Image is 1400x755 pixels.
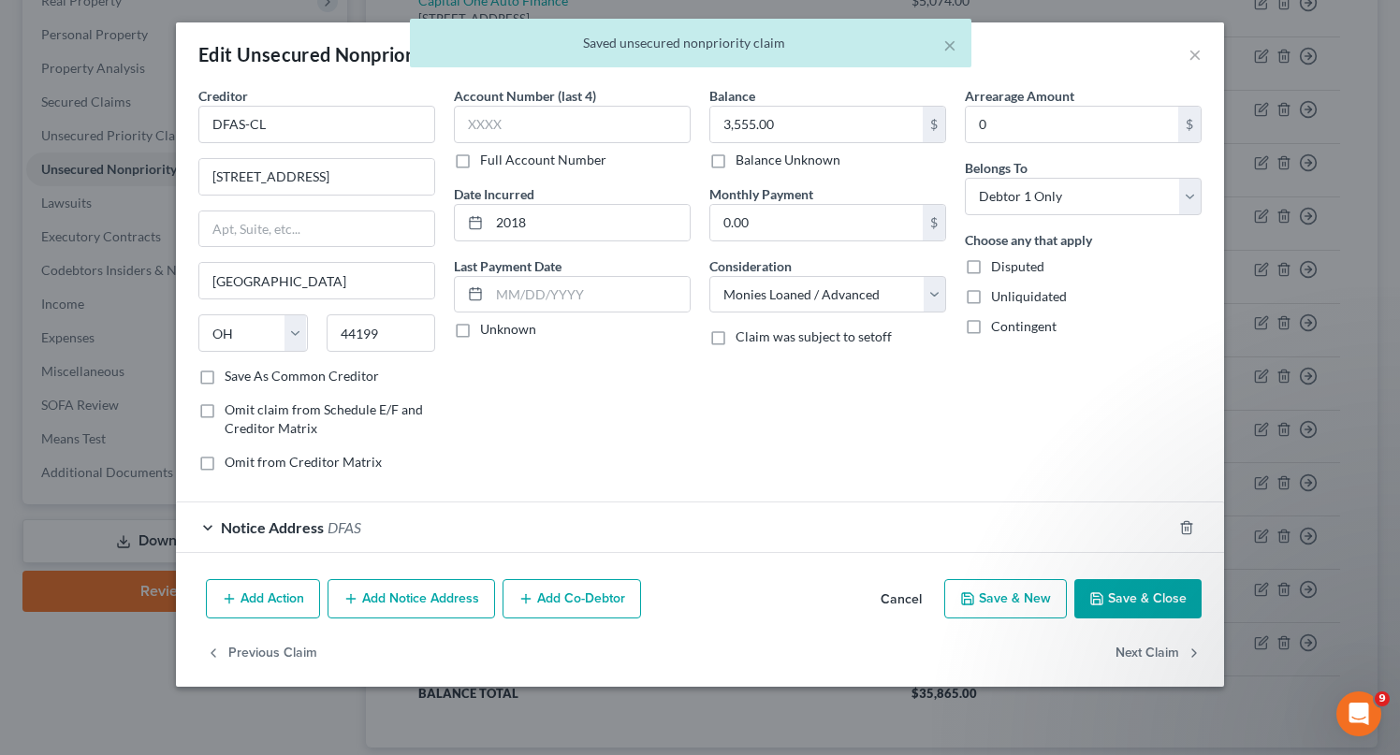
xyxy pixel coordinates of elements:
label: Arrearage Amount [965,86,1074,106]
span: 9 [1375,691,1390,706]
input: 0.00 [710,107,923,142]
input: MM/DD/YYYY [489,277,690,312]
input: Apt, Suite, etc... [199,211,434,247]
label: Save As Common Creditor [225,367,379,385]
button: Cancel [866,581,937,618]
input: 0.00 [710,205,923,240]
div: $ [1178,107,1201,142]
input: MM/DD/YYYY [489,205,690,240]
input: Enter city... [199,263,434,298]
span: Creditor [198,88,248,104]
label: Full Account Number [480,151,606,169]
label: Monthly Payment [709,184,813,204]
span: Belongs To [965,160,1028,176]
span: Notice Address [221,518,324,536]
span: Unliquidated [991,288,1067,304]
button: Save & Close [1074,579,1202,618]
div: $ [923,107,945,142]
span: DFAS [328,518,361,536]
span: Omit from Creditor Matrix [225,454,382,470]
label: Balance [709,86,755,106]
label: Choose any that apply [965,230,1092,250]
button: Add Action [206,579,320,618]
div: Saved unsecured nonpriority claim [425,34,956,52]
input: Enter address... [199,159,434,195]
button: Previous Claim [206,633,317,673]
span: Disputed [991,258,1044,274]
label: Last Payment Date [454,256,561,276]
button: Add Co-Debtor [503,579,641,618]
input: 0.00 [966,107,1178,142]
label: Date Incurred [454,184,534,204]
span: Contingent [991,318,1057,334]
button: Add Notice Address [328,579,495,618]
input: XXXX [454,106,691,143]
div: $ [923,205,945,240]
label: Balance Unknown [736,151,840,169]
span: Claim was subject to setoff [736,328,892,344]
label: Account Number (last 4) [454,86,596,106]
button: Next Claim [1116,633,1202,673]
label: Consideration [709,256,792,276]
input: Search creditor by name... [198,106,435,143]
iframe: Intercom live chat [1336,691,1381,736]
button: Save & New [944,579,1067,618]
button: × [943,34,956,56]
span: Omit claim from Schedule E/F and Creditor Matrix [225,401,423,436]
input: Enter zip... [327,314,436,352]
label: Unknown [480,320,536,339]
